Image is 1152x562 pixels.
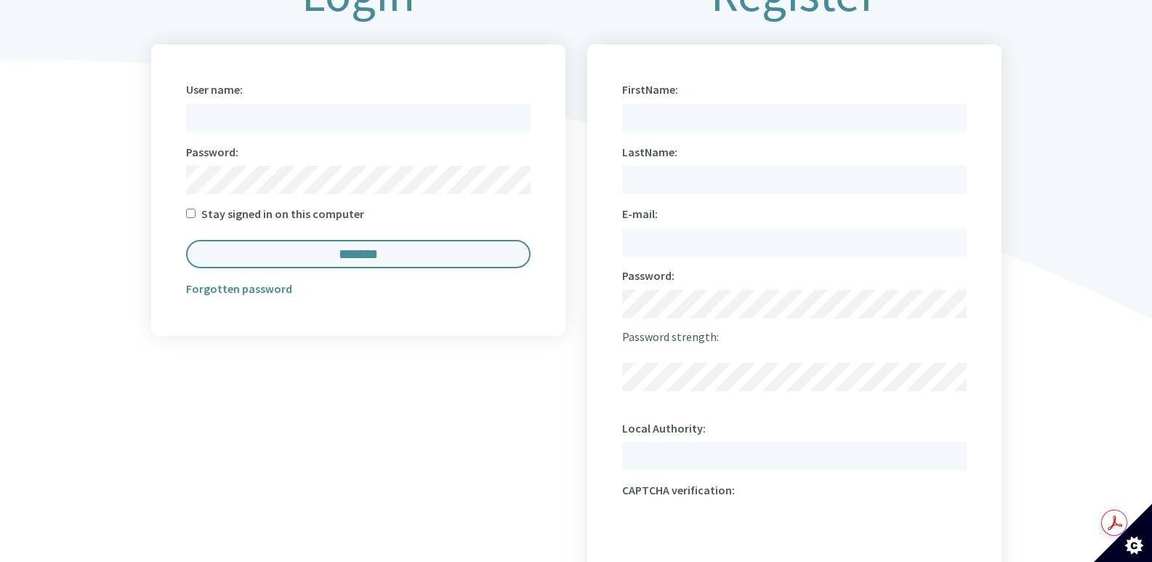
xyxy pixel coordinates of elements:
[622,142,677,163] label: LastName:
[622,418,706,439] label: Local Authority:
[622,505,843,561] iframe: reCAPTCHA
[622,265,674,286] label: Password:
[186,280,292,297] a: Forgotten password
[622,480,735,501] label: CAPTCHA verification:
[186,79,243,100] label: User name:
[201,204,364,225] label: Stay signed in on this computer
[622,329,719,344] span: Password strength:
[622,204,658,225] label: E-mail:
[186,142,238,163] label: Password:
[622,79,678,100] label: FirstName:
[1094,504,1152,562] button: Set cookie preferences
